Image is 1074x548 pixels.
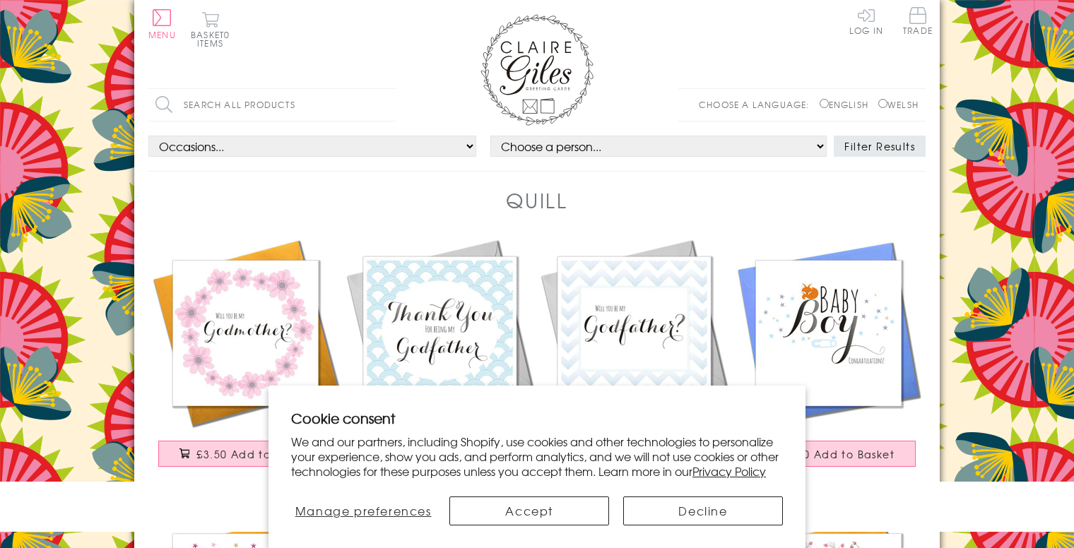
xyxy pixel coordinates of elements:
label: English [820,98,875,111]
p: We and our partners, including Shopify, use cookies and other technologies to personalize your ex... [291,434,783,478]
button: Decline [623,496,783,525]
a: Baby Card, Sleeping Fox, Baby Boy Congratulations £3.50 Add to Basket [731,236,926,481]
button: Menu [148,9,176,39]
h1: Quill [506,186,568,215]
img: Religious Occassions Card, Pink Flowers, Will you be my Godmother? [148,236,343,430]
button: Manage preferences [291,496,435,525]
span: Trade [903,7,933,35]
input: Welsh [878,99,887,108]
a: Religious Occassions Card, Blue Circles, Thank You for being my Godfather £3.50 Add to Basket [343,236,537,481]
button: £3.50 Add to Basket [158,441,334,467]
img: Religious Occassions Card, Blue Circles, Thank You for being my Godfather [343,236,537,430]
button: Accept [449,496,609,525]
a: Religious Occassions Card, Pink Flowers, Will you be my Godmother? £3.50 Add to Basket [148,236,343,481]
label: Welsh [878,98,919,111]
span: Manage preferences [295,502,432,519]
span: £3.50 Add to Basket [196,447,312,461]
input: Search all products [148,89,396,121]
a: Log In [849,7,883,35]
button: £3.50 Add to Basket [741,441,916,467]
button: Filter Results [834,136,926,157]
button: Basket0 items [191,11,230,47]
img: Religious Occassions Card, Blue Stripes, Will you be my Godfather? [537,236,731,430]
img: Claire Giles Greetings Cards [480,14,594,126]
a: Privacy Policy [692,463,766,480]
input: Search [382,89,396,121]
a: Religious Occassions Card, Blue Stripes, Will you be my Godfather? £3.50 Add to Basket [537,236,731,481]
span: £3.50 Add to Basket [779,447,895,461]
p: Choose a language: [699,98,817,111]
span: 0 items [197,28,230,49]
span: Menu [148,28,176,41]
a: Trade [903,7,933,37]
h2: Cookie consent [291,408,783,428]
input: English [820,99,829,108]
img: Baby Card, Sleeping Fox, Baby Boy Congratulations [731,236,926,430]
